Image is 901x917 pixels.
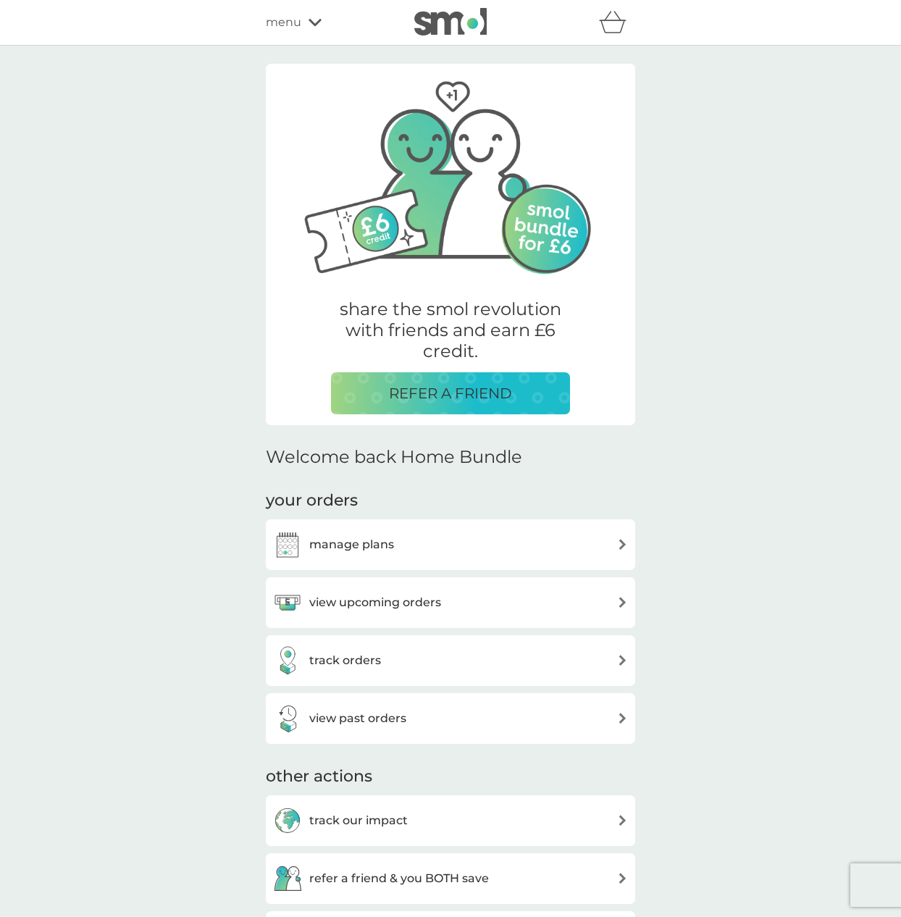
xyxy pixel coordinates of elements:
div: basket [599,8,635,37]
a: Two friends, one with their arm around the other.share the smol revolution with friends and earn ... [266,66,635,425]
h3: view past orders [309,709,406,728]
h3: manage plans [309,535,394,554]
h2: Welcome back Home Bundle [266,447,522,468]
img: smol [414,8,487,35]
h3: your orders [266,490,358,512]
h3: other actions [266,766,372,788]
h3: refer a friend & you BOTH save [309,869,489,888]
button: REFER A FRIEND [331,372,570,414]
img: arrow right [617,713,628,724]
h3: track orders [309,651,381,670]
img: arrow right [617,655,628,666]
span: menu [266,13,301,32]
h3: view upcoming orders [309,593,441,612]
img: arrow right [617,597,628,608]
img: arrow right [617,873,628,884]
img: arrow right [617,815,628,826]
h3: track our impact [309,811,408,830]
p: share the smol revolution with friends and earn £6 credit. [331,299,570,361]
img: Two friends, one with their arm around the other. [288,64,613,281]
img: arrow right [617,539,628,550]
p: REFER A FRIEND [389,382,512,405]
